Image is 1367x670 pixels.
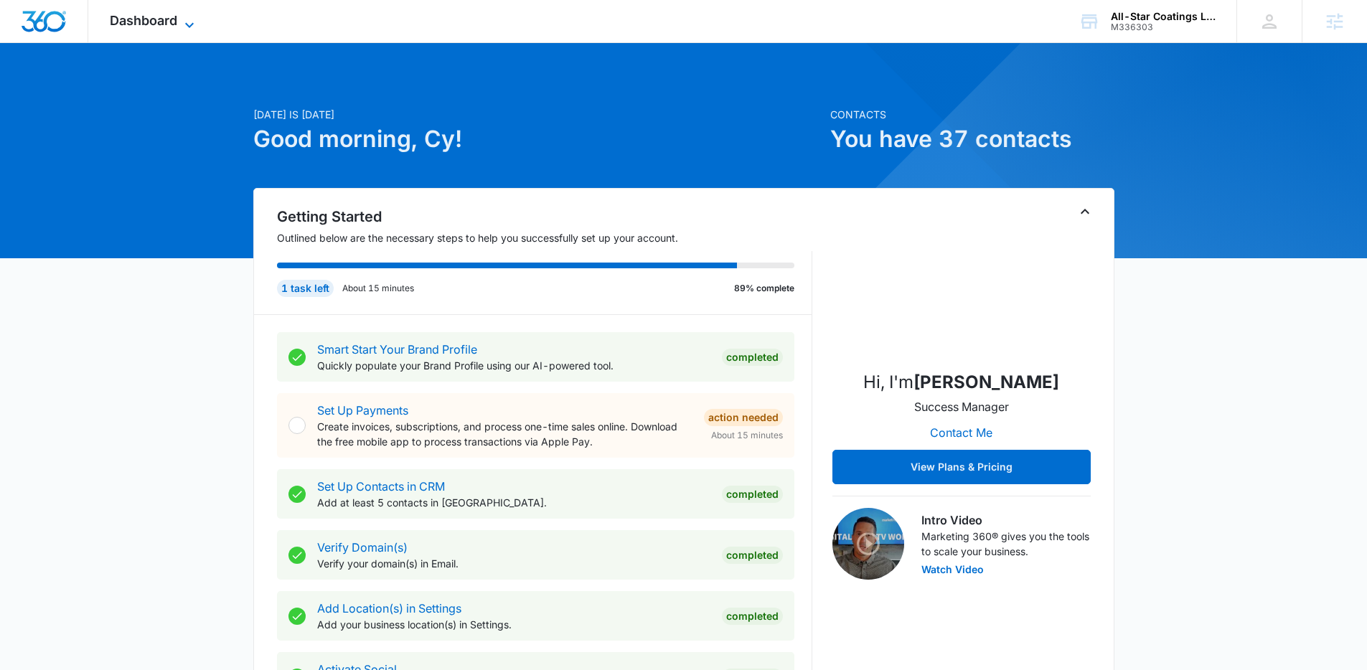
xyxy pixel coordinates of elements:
[317,540,408,555] a: Verify Domain(s)
[277,280,334,297] div: 1 task left
[913,372,1059,392] strong: [PERSON_NAME]
[1111,11,1216,22] div: account name
[921,565,984,575] button: Watch Video
[863,369,1059,395] p: Hi, I'm
[277,230,812,245] p: Outlined below are the necessary steps to help you successfully set up your account.
[830,107,1114,122] p: Contacts
[722,608,783,625] div: Completed
[832,508,904,580] img: Intro Video
[317,617,710,632] p: Add your business location(s) in Settings.
[832,450,1091,484] button: View Plans & Pricing
[317,358,710,373] p: Quickly populate your Brand Profile using our AI-powered tool.
[921,529,1091,559] p: Marketing 360® gives you the tools to scale your business.
[704,409,783,426] div: Action Needed
[921,511,1091,529] h3: Intro Video
[914,398,1009,415] p: Success Manager
[1111,22,1216,32] div: account id
[722,547,783,564] div: Completed
[722,349,783,366] div: Completed
[830,122,1114,156] h1: You have 37 contacts
[711,429,783,442] span: About 15 minutes
[277,206,812,227] h2: Getting Started
[317,601,461,615] a: Add Location(s) in Settings
[317,403,408,417] a: Set Up Payments
[890,214,1033,358] img: Joel Green
[1076,203,1094,220] button: Toggle Collapse
[317,556,710,571] p: Verify your domain(s) in Email.
[734,282,794,295] p: 89% complete
[317,342,477,357] a: Smart Start Your Brand Profile
[253,122,822,156] h1: Good morning, Cy!
[317,419,692,449] p: Create invoices, subscriptions, and process one-time sales online. Download the free mobile app t...
[253,107,822,122] p: [DATE] is [DATE]
[317,495,710,510] p: Add at least 5 contacts in [GEOGRAPHIC_DATA].
[916,415,1007,450] button: Contact Me
[342,282,414,295] p: About 15 minutes
[110,13,177,28] span: Dashboard
[317,479,445,494] a: Set Up Contacts in CRM
[722,486,783,503] div: Completed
